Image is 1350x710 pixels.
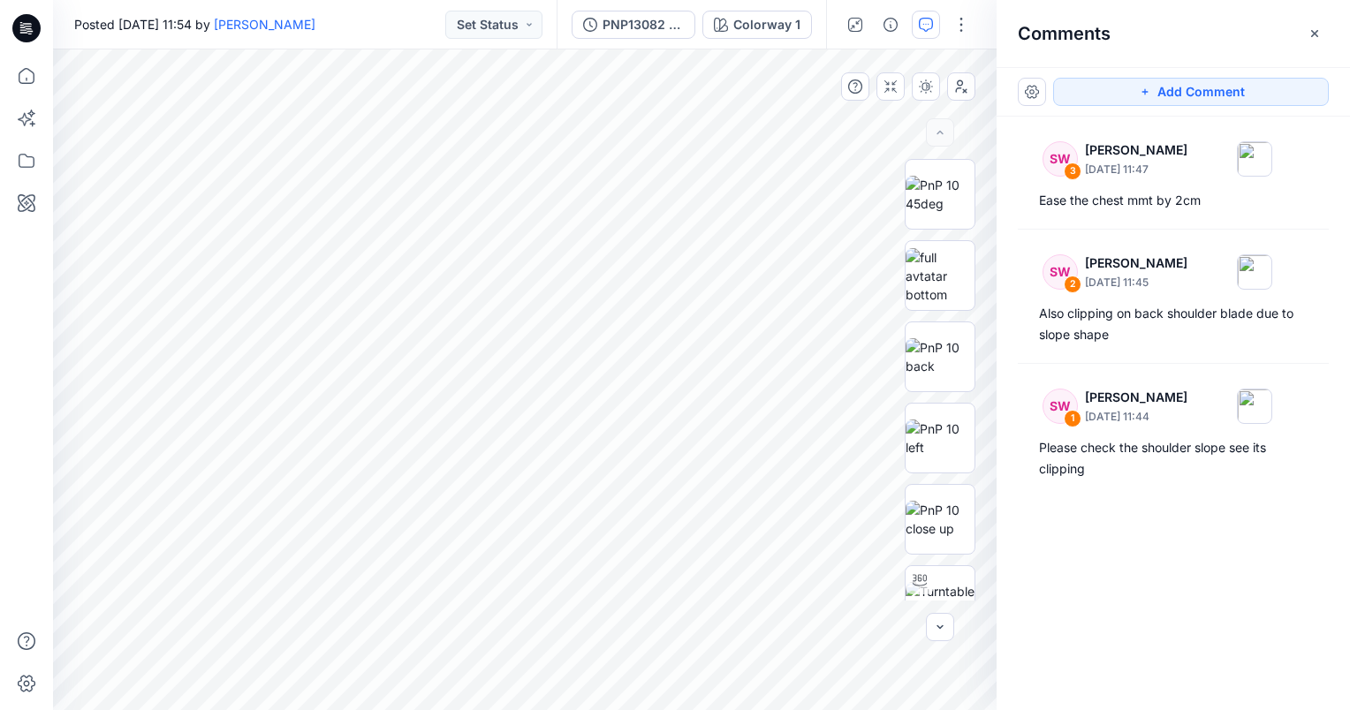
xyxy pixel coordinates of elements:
[1043,141,1078,177] div: SW
[876,11,905,39] button: Details
[906,338,975,375] img: PnP 10 back
[572,11,695,39] button: PNP13082 - 1ST FIT
[1085,161,1187,178] p: [DATE] 11:47
[1064,162,1081,180] div: 3
[906,248,975,304] img: full avtatar bottom
[702,11,812,39] button: Colorway 1
[1085,253,1187,274] p: [PERSON_NAME]
[1039,190,1308,211] div: Ease the chest mmt by 2cm
[1064,410,1081,427] div: 1
[906,419,975,457] img: PnP 10 left
[1053,78,1329,106] button: Add Comment
[1085,140,1187,161] p: [PERSON_NAME]
[1043,389,1078,424] div: SW
[906,582,975,619] img: Turntable Preset
[1085,387,1187,408] p: [PERSON_NAME]
[214,17,315,32] a: [PERSON_NAME]
[906,176,975,213] img: PnP 10 45deg
[733,15,800,34] div: Colorway 1
[1039,437,1308,480] div: Please check the shoulder slope see its clipping
[1064,276,1081,293] div: 2
[1085,408,1187,426] p: [DATE] 11:44
[1018,23,1111,44] h2: Comments
[1085,274,1187,291] p: [DATE] 11:45
[603,15,684,34] div: PNP13082 - 1ST FIT
[1039,303,1308,345] div: Also clipping on back shoulder blade due to slope shape
[1043,254,1078,290] div: SW
[74,15,315,34] span: Posted [DATE] 11:54 by
[906,501,975,538] img: PnP 10 close up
